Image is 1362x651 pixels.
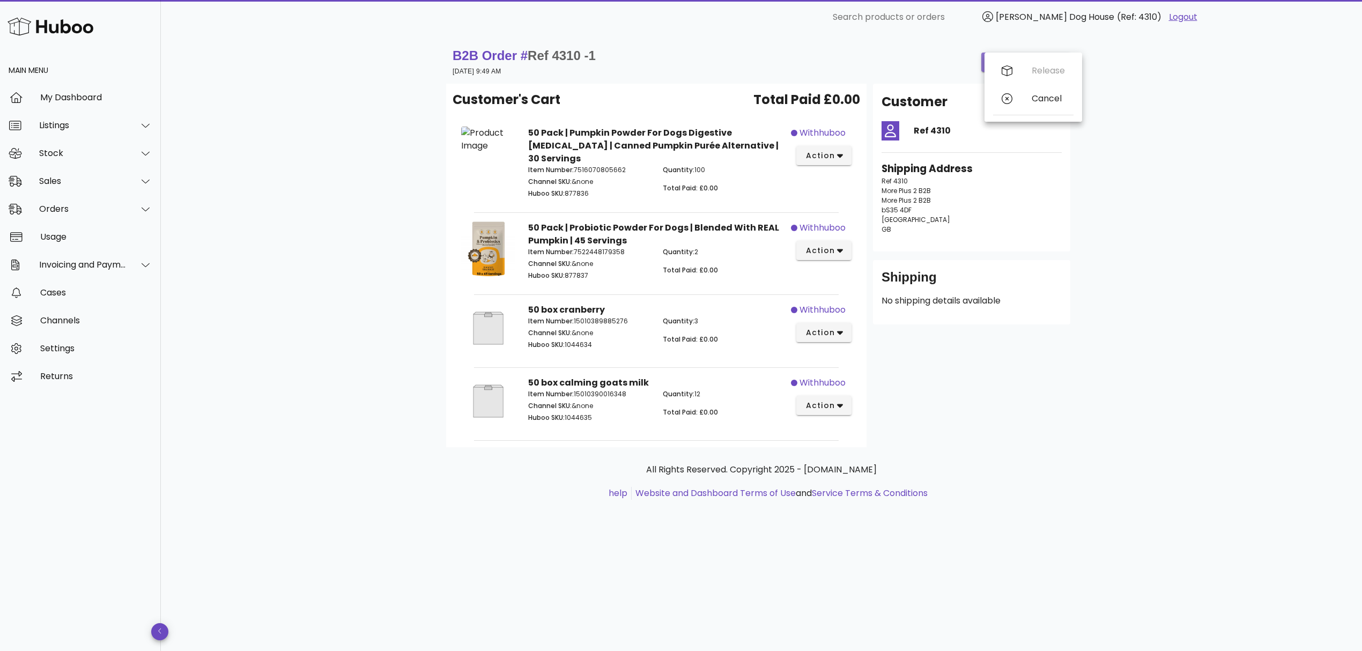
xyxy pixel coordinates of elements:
span: Huboo SKU: [528,271,565,280]
p: 1044634 [528,340,650,350]
span: withhuboo [800,376,846,389]
button: action [796,323,852,342]
span: Total Paid: £0.00 [663,408,718,417]
div: Cases [40,287,152,298]
p: 15010389885276 [528,316,650,326]
strong: 50 box cranberry [528,304,605,316]
span: Item Number: [528,389,574,398]
span: Channel SKU: [528,401,572,410]
button: action [796,241,852,260]
p: &none [528,259,650,269]
p: 2 [663,247,784,257]
span: [PERSON_NAME] Dog House [996,11,1114,23]
h3: Shipping Address [882,161,1062,176]
p: 7522448179358 [528,247,650,257]
a: Website and Dashboard Terms of Use [635,487,796,499]
span: Total Paid: £0.00 [663,335,718,344]
span: Ref 4310 -1 [528,48,596,63]
div: Settings [40,343,152,353]
p: All Rights Reserved. Copyright 2025 - [DOMAIN_NAME] [455,463,1068,476]
span: More Plus 2 B2B [882,186,931,195]
span: Total Paid £0.00 [753,90,860,109]
div: Invoicing and Payments [39,260,127,270]
span: action [805,400,835,411]
div: Returns [40,371,152,381]
span: Quantity: [663,389,694,398]
p: 12 [663,389,784,399]
img: Huboo Logo [8,15,93,38]
span: Ref 4310 [882,176,908,186]
span: action [805,150,835,161]
p: 877837 [528,271,650,280]
p: &none [528,401,650,411]
p: &none [528,328,650,338]
div: Usage [40,232,152,242]
span: withhuboo [800,221,846,234]
div: Shipping [882,269,1062,294]
img: Product Image [461,221,515,276]
span: bS35 4DF [882,205,912,214]
span: [GEOGRAPHIC_DATA] [882,215,950,224]
p: 3 [663,316,784,326]
span: Channel SKU: [528,177,572,186]
button: action [796,146,852,165]
h4: Ref 4310 [914,124,1062,137]
div: Channels [40,315,152,325]
button: action [796,396,852,415]
span: Item Number: [528,247,574,256]
span: Quantity: [663,316,694,325]
small: [DATE] 9:49 AM [453,68,501,75]
span: Huboo SKU: [528,413,565,422]
strong: 50 Pack | Pumpkin Powder For Dogs Digestive [MEDICAL_DATA] | Canned Pumpkin Purée Alternative | 3... [528,127,779,165]
span: GB [882,225,891,234]
p: 7516070805662 [528,165,650,175]
img: Product Image [461,376,515,426]
strong: B2B Order # [453,48,596,63]
img: Product Image [461,304,515,353]
span: Total Paid: £0.00 [663,183,718,193]
span: Quantity: [663,165,694,174]
span: Huboo SKU: [528,189,565,198]
a: help [609,487,627,499]
span: Item Number: [528,316,574,325]
span: Item Number: [528,165,574,174]
p: No shipping details available [882,294,1062,307]
div: Sales [39,176,127,186]
div: My Dashboard [40,92,152,102]
strong: 50 Pack | Probiotic Powder For Dogs | Blended With REAL Pumpkin | 45 Servings [528,221,779,247]
span: Quantity: [663,247,694,256]
p: 1044635 [528,413,650,423]
div: Orders [39,204,127,214]
a: Service Terms & Conditions [812,487,928,499]
div: Listings [39,120,127,130]
span: (Ref: 4310) [1117,11,1161,23]
span: action [805,327,835,338]
span: Customer's Cart [453,90,560,109]
p: 100 [663,165,784,175]
li: and [632,487,928,500]
p: 15010390016348 [528,389,650,399]
h2: Customer [882,92,948,112]
strong: 50 box calming goats milk [528,376,649,389]
span: Channel SKU: [528,328,572,337]
span: withhuboo [800,127,846,139]
div: Cancel [1032,93,1065,103]
span: action [805,245,835,256]
span: Channel SKU: [528,259,572,268]
span: withhuboo [800,304,846,316]
p: 877836 [528,189,650,198]
span: Huboo SKU: [528,340,565,349]
img: Product Image [461,127,515,152]
div: Stock [39,148,127,158]
span: More Plus 2 B2B [882,196,931,205]
button: order actions [981,53,1070,72]
p: &none [528,177,650,187]
span: Total Paid: £0.00 [663,265,718,275]
a: Logout [1169,11,1197,24]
